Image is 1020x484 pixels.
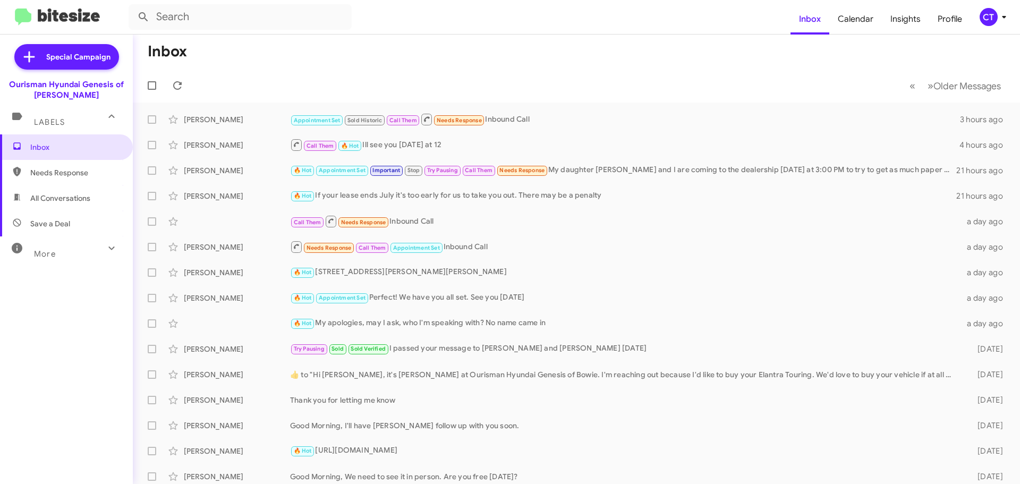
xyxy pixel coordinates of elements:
span: Sold Verified [351,345,386,352]
button: CT [971,8,1008,26]
a: Inbox [790,4,829,35]
span: 🔥 Hot [294,320,312,327]
span: 🔥 Hot [294,294,312,301]
div: [PERSON_NAME] [184,471,290,482]
div: Thank you for letting me know [290,395,960,405]
div: [STREET_ADDRESS][PERSON_NAME][PERSON_NAME] [290,266,960,278]
div: [PERSON_NAME] [184,395,290,405]
span: Needs Response [30,167,121,178]
div: CT [980,8,998,26]
div: [DATE] [960,471,1011,482]
div: [PERSON_NAME] [184,191,290,201]
div: [PERSON_NAME] [184,165,290,176]
a: Insights [882,4,929,35]
span: Call Them [294,219,321,226]
a: Calendar [829,4,882,35]
span: Call Them [465,167,492,174]
a: Special Campaign [14,44,119,70]
span: Call Them [307,142,334,149]
span: Call Them [389,117,417,124]
h1: Inbox [148,43,187,60]
span: Needs Response [437,117,482,124]
div: ​👍​ to " Hi [PERSON_NAME], it's [PERSON_NAME] at Ourisman Hyundai Genesis of Bowie. I'm reaching ... [290,369,960,380]
span: Sold Historic [347,117,382,124]
span: 🔥 Hot [294,269,312,276]
div: a day ago [960,267,1011,278]
div: [PERSON_NAME] [184,344,290,354]
span: Try Pausing [427,167,458,174]
div: [DATE] [960,395,1011,405]
div: Ill see you [DATE] at 12 [290,138,959,151]
div: 4 hours ago [959,140,1011,150]
span: Appointment Set [294,117,341,124]
div: Inbound Call [290,215,960,228]
div: [DATE] [960,369,1011,380]
div: [PERSON_NAME] [184,140,290,150]
span: Labels [34,117,65,127]
span: Appointment Set [319,167,365,174]
span: Appointment Set [393,244,440,251]
div: 21 hours ago [956,191,1011,201]
div: Good Morning, I'll have [PERSON_NAME] follow up with you soon. [290,420,960,431]
span: Important [372,167,400,174]
div: [PERSON_NAME] [184,267,290,278]
span: All Conversations [30,193,90,203]
span: Inbox [30,142,121,152]
span: Stop [407,167,420,174]
div: a day ago [960,216,1011,227]
span: More [34,249,56,259]
div: [PERSON_NAME] [184,242,290,252]
div: [DATE] [960,446,1011,456]
span: 🔥 Hot [294,447,312,454]
span: Appointment Set [319,294,365,301]
div: Inbound Call [290,113,960,126]
div: a day ago [960,293,1011,303]
div: [PERSON_NAME] [184,293,290,303]
span: Try Pausing [294,345,325,352]
span: « [909,79,915,92]
span: 🔥 Hot [294,167,312,174]
span: Needs Response [341,219,386,226]
span: Special Campaign [46,52,110,62]
div: a day ago [960,242,1011,252]
span: » [928,79,933,92]
div: 21 hours ago [956,165,1011,176]
span: Call Them [359,244,386,251]
div: My daughter [PERSON_NAME] and I are coming to the dealership [DATE] at 3:00 PM to try to get as m... [290,164,956,176]
div: [DATE] [960,420,1011,431]
div: [URL][DOMAIN_NAME] [290,445,960,457]
span: Sold [331,345,344,352]
input: Search [129,4,352,30]
div: a day ago [960,318,1011,329]
span: 🔥 Hot [294,192,312,199]
div: Inbound Call [290,240,960,253]
div: Good Morning, We need to see it in person. Are you free [DATE]? [290,471,960,482]
a: Profile [929,4,971,35]
div: If your lease ends July it's too early for us to take you out. There may be a penalty [290,190,956,202]
button: Next [921,75,1007,97]
div: 3 hours ago [960,114,1011,125]
div: [PERSON_NAME] [184,446,290,456]
span: Save a Deal [30,218,70,229]
div: [PERSON_NAME] [184,420,290,431]
button: Previous [903,75,922,97]
div: I passed your message to [PERSON_NAME] and [PERSON_NAME] [DATE] [290,343,960,355]
span: Older Messages [933,80,1001,92]
div: [PERSON_NAME] [184,369,290,380]
nav: Page navigation example [904,75,1007,97]
div: Perfect! We have you all set. See you [DATE] [290,292,960,304]
div: [DATE] [960,344,1011,354]
span: Needs Response [499,167,545,174]
span: 🔥 Hot [341,142,359,149]
div: My apologies, may I ask, who I'm speaking with? No name came in [290,317,960,329]
span: Needs Response [307,244,352,251]
div: [PERSON_NAME] [184,114,290,125]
